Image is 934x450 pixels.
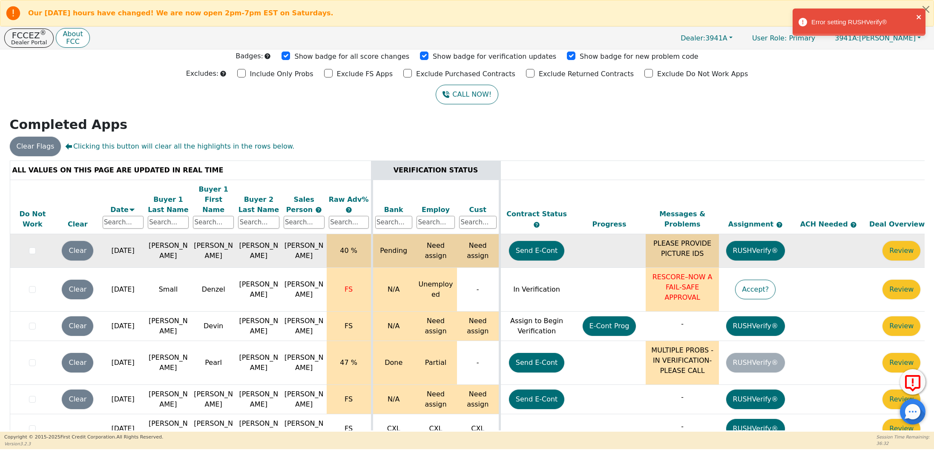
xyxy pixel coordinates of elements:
span: Clicking this button will clear all the highlights in the rows below. [65,141,294,152]
td: [PERSON_NAME] [146,234,191,268]
td: N/A [372,385,414,414]
span: [PERSON_NAME] [285,317,324,335]
a: AboutFCC [56,28,89,48]
td: CXL [457,414,500,444]
button: close [916,12,922,22]
td: [PERSON_NAME] [146,341,191,385]
td: - [457,268,500,312]
td: [PERSON_NAME] [236,341,281,385]
td: [PERSON_NAME] [236,312,281,341]
input: Search... [417,216,455,229]
sup: ® [40,29,46,37]
td: Devin [191,312,236,341]
div: Cust [459,205,497,215]
p: Include Only Probs [250,69,313,79]
span: FS [345,285,353,293]
td: [PERSON_NAME] [146,414,191,444]
div: Messages & Problems [648,209,717,229]
td: Denzel [191,268,236,312]
p: - [648,392,717,402]
span: [PERSON_NAME] [285,390,324,408]
p: - [648,319,717,329]
p: Exclude FS Apps [337,69,393,79]
div: Buyer 1 First Name [193,184,234,215]
td: [DATE] [101,234,146,268]
button: Review [882,390,920,409]
input: Search... [103,216,144,229]
td: Need assign [414,385,457,414]
p: Session Time Remaining: [877,434,930,440]
p: Exclude Do Not Work Apps [657,69,748,79]
button: Clear [62,390,93,409]
td: CXL [414,414,457,444]
div: Do Not Work [12,209,53,229]
a: Dealer:3941A [672,32,741,45]
div: Buyer 2 Last Name [238,195,279,215]
td: [PERSON_NAME] [236,268,281,312]
td: Pending [372,234,414,268]
td: [PERSON_NAME] [146,312,191,341]
span: Dealer: [681,34,705,42]
button: Clear Flags [10,137,61,156]
p: Show badge for all score changes [294,52,409,62]
p: Badges: [236,51,263,61]
div: Error setting RUSHVerify® [811,17,914,27]
button: Review [882,241,920,261]
button: Review [882,280,920,299]
p: - [648,421,717,432]
button: Review [882,353,920,373]
td: Done [372,341,414,385]
button: Clear [62,353,93,373]
button: FCCEZ®Dealer Portal [4,29,54,48]
td: [PERSON_NAME] [146,385,191,414]
td: [DATE] [101,268,146,312]
input: Search... [459,216,497,229]
span: [PERSON_NAME] [285,280,324,298]
button: RUSHVerify® [726,241,785,261]
p: Primary [744,30,824,46]
button: Review [882,419,920,439]
td: Pearl [191,341,236,385]
span: Contract Status [506,210,567,218]
td: [DATE] [101,414,146,444]
p: 36:32 [877,440,930,447]
span: [PERSON_NAME] [285,419,324,438]
p: Exclude Purchased Contracts [416,69,515,79]
div: Buyer 1 Last Name [148,195,189,215]
td: [PERSON_NAME] [191,414,236,444]
div: VERIFICATION STATUS [375,165,497,175]
p: Dealer Portal [11,40,47,45]
p: MULTIPLE PROBS -IN VERIFICATION- PLEASE CALL [648,345,717,376]
div: Clear [57,219,98,229]
a: User Role: Primary [744,30,824,46]
span: All Rights Reserved. [116,434,163,440]
span: 40 % [340,246,357,255]
button: Close alert [918,0,934,18]
td: [PERSON_NAME] [236,234,281,268]
p: Version 3.2.3 [4,441,163,447]
span: [PERSON_NAME] [285,241,324,260]
span: Deal Overview [869,220,934,228]
td: Partial [414,341,457,385]
td: Need assign [457,385,500,414]
span: FS [345,395,353,403]
td: [PERSON_NAME] [236,414,281,444]
p: PLEASE PROVIDE PICTURE IDS [648,238,717,259]
a: CALL NOW! [436,85,498,104]
input: Search... [148,216,189,229]
button: Send E-Cont [509,390,565,409]
span: Raw Adv% [329,195,369,204]
span: [PERSON_NAME] [285,353,324,372]
strong: Completed Apps [10,117,128,132]
td: [DATE] [101,341,146,385]
input: Search... [193,216,234,229]
div: Date [103,205,144,215]
span: Assignment [728,220,776,228]
td: Need assign [414,234,457,268]
span: FS [345,322,353,330]
span: [PERSON_NAME] [835,34,916,42]
span: 3941A [681,34,727,42]
td: [PERSON_NAME] [191,234,236,268]
p: FCC [63,38,83,45]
